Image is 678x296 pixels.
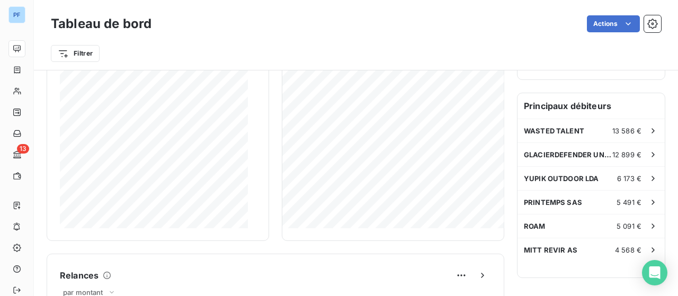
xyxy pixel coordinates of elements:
span: GLACIERDEFENDER UNIP LDA [524,150,612,159]
div: PF [8,6,25,23]
h3: Tableau de bord [51,14,151,33]
button: Filtrer [51,45,100,62]
a: 13 [8,146,25,163]
span: 4 568 € [615,246,641,254]
span: 13 [17,144,29,154]
span: 5 091 € [617,222,641,230]
span: ROAM [524,222,546,230]
h6: Principaux débiteurs [518,93,665,119]
button: Actions [587,15,640,32]
span: YUPIK OUTDOOR LDA [524,174,599,183]
span: 5 491 € [617,198,641,207]
span: PRINTEMPS SAS [524,198,582,207]
span: 12 899 € [612,150,641,159]
span: WASTED TALENT [524,127,584,135]
span: 13 586 € [612,127,641,135]
span: 6 173 € [617,174,641,183]
div: Open Intercom Messenger [642,260,667,285]
span: MITT REVIR AS [524,246,577,254]
h6: Relances [60,269,99,282]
